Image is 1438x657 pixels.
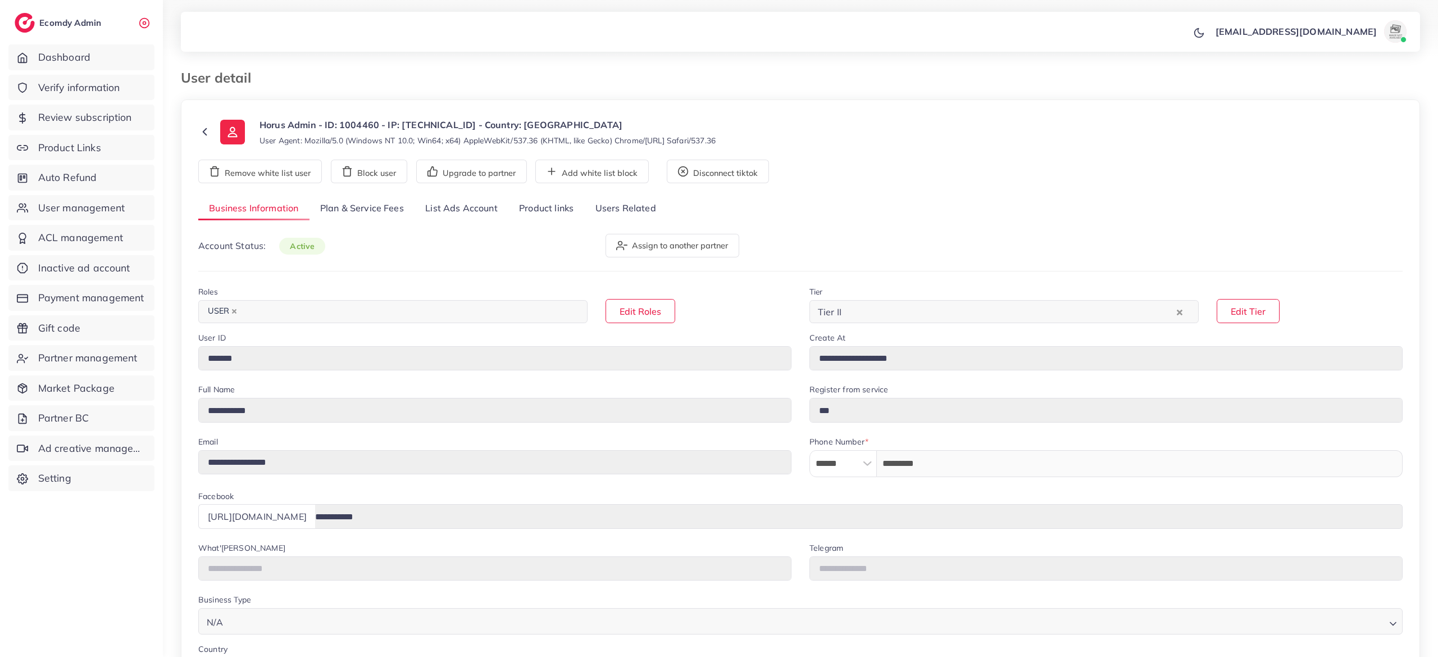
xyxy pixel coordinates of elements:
div: Search for option [198,608,1403,635]
button: Edit Roles [606,299,675,323]
span: Auto Refund [38,170,97,185]
label: What'[PERSON_NAME] [198,542,285,554]
span: Tier II [816,303,844,320]
a: Ad creative management [8,436,154,461]
span: Gift code [38,321,80,336]
button: Upgrade to partner [416,160,527,183]
label: Phone Number [809,436,868,447]
a: Dashboard [8,44,154,70]
label: Business Type [198,594,251,605]
button: Deselect USER [231,309,237,314]
span: User management [38,201,125,215]
span: Dashboard [38,50,90,65]
label: User ID [198,332,226,343]
span: N/A [204,614,225,631]
label: Roles [198,286,218,297]
button: Edit Tier [1217,299,1280,323]
button: Clear Selected [1177,305,1182,318]
a: Plan & Service Fees [310,197,415,221]
span: Review subscription [38,110,132,125]
button: Add white list block [535,160,649,183]
img: logo [15,13,35,33]
p: [EMAIL_ADDRESS][DOMAIN_NAME] [1216,25,1377,38]
input: Search for option [845,303,1174,320]
a: List Ads Account [415,197,508,221]
span: Market Package [38,381,115,396]
label: Email [198,436,218,447]
a: Verify information [8,75,154,101]
span: Verify information [38,80,120,95]
span: Product Links [38,141,101,155]
label: Facebook [198,491,234,502]
p: Account Status: [198,239,325,253]
label: Register from service [809,384,888,395]
a: [EMAIL_ADDRESS][DOMAIN_NAME]avatar [1209,20,1411,43]
a: Partner management [8,345,154,371]
a: User management [8,195,154,221]
p: Horus Admin - ID: 1004460 - IP: [TECHNICAL_ID] - Country: [GEOGRAPHIC_DATA] [260,118,716,132]
button: Assign to another partner [606,234,739,257]
span: active [279,238,325,255]
a: Inactive ad account [8,255,154,281]
div: [URL][DOMAIN_NAME] [198,504,316,528]
label: Full Name [198,384,235,395]
button: Remove white list user [198,160,322,183]
span: ACL management [38,230,123,245]
a: logoEcomdy Admin [15,13,104,33]
small: User Agent: Mozilla/5.0 (Windows NT 10.0; Win64; x64) AppleWebKit/537.36 (KHTML, like Gecko) Chro... [260,135,716,146]
a: Market Package [8,375,154,401]
span: Partner BC [38,411,89,425]
a: Payment management [8,285,154,311]
span: USER [203,303,242,319]
span: Ad creative management [38,441,146,456]
img: ic-user-info.36bf1079.svg [220,120,245,144]
input: Search for option [243,303,573,320]
button: Block user [331,160,407,183]
span: Payment management [38,291,144,305]
div: Search for option [198,300,588,323]
input: Search for option [226,611,1385,631]
label: Country [198,644,227,655]
a: Setting [8,465,154,491]
a: Auto Refund [8,165,154,191]
span: Setting [38,471,71,486]
span: Inactive ad account [38,261,130,275]
span: Partner management [38,351,138,365]
a: Users Related [584,197,666,221]
a: Business Information [198,197,310,221]
h3: User detail [181,70,260,86]
button: Disconnect tiktok [667,160,769,183]
a: Partner BC [8,405,154,431]
a: Review subscription [8,105,154,130]
a: Product Links [8,135,154,161]
label: Create At [809,332,845,343]
a: Product links [508,197,584,221]
img: avatar [1384,20,1407,43]
a: ACL management [8,225,154,251]
label: Telegram [809,542,843,554]
h2: Ecomdy Admin [39,17,104,28]
label: Tier [809,286,823,297]
div: Search for option [809,300,1199,323]
a: Gift code [8,315,154,341]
